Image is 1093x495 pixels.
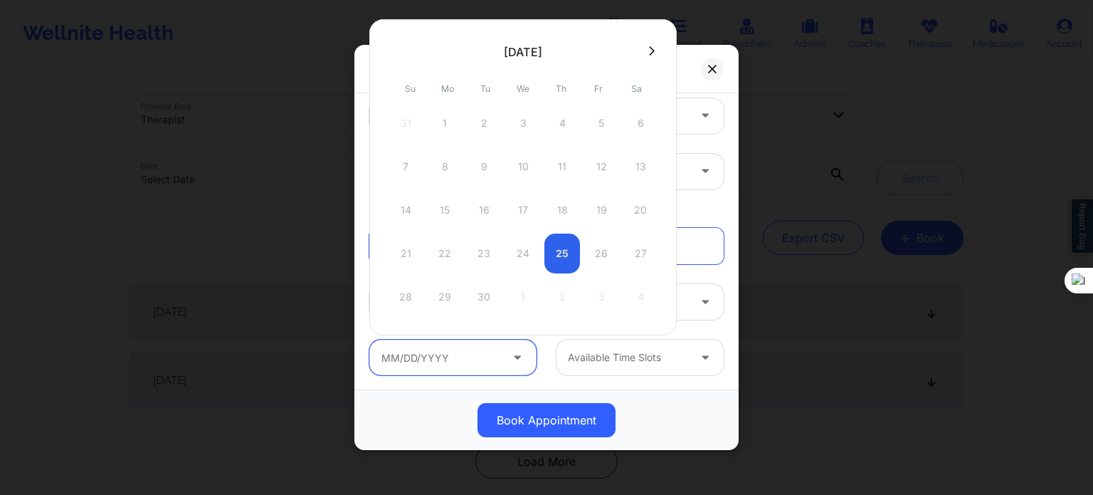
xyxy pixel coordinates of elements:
input: MM/DD/YYYY [369,340,537,375]
abbr: Friday [594,83,603,94]
div: [DATE] [504,45,542,59]
abbr: Wednesday [517,83,529,94]
abbr: Tuesday [480,83,490,94]
abbr: Thursday [556,83,566,94]
abbr: Monday [441,83,454,94]
button: Book Appointment [477,403,616,437]
abbr: Sunday [405,83,416,94]
abbr: Saturday [631,83,642,94]
div: Appointment information: [359,204,734,219]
